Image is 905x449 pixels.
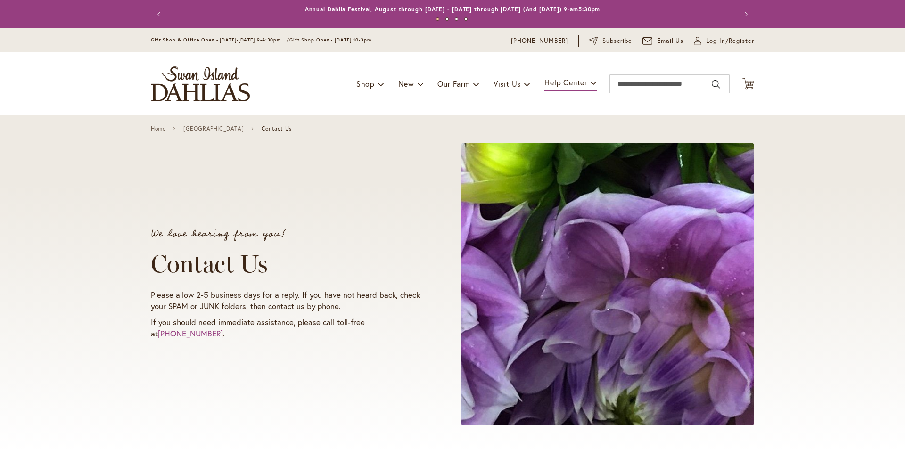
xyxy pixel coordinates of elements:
button: 1 of 4 [436,17,439,21]
span: Email Us [657,36,684,46]
button: 2 of 4 [445,17,449,21]
a: [PHONE_NUMBER] [511,36,568,46]
a: Subscribe [589,36,632,46]
p: We love hearing from you! [151,229,425,238]
span: New [398,79,414,89]
a: Annual Dahlia Festival, August through [DATE] - [DATE] through [DATE] (And [DATE]) 9-am5:30pm [305,6,601,13]
span: Subscribe [602,36,632,46]
a: [GEOGRAPHIC_DATA] [183,125,244,132]
a: [PHONE_NUMBER] [158,328,223,339]
span: Visit Us [494,79,521,89]
a: store logo [151,66,250,101]
p: Please allow 2-5 business days for a reply. If you have not heard back, check your SPAM or JUNK f... [151,289,425,312]
span: Our Farm [437,79,469,89]
span: Help Center [544,77,587,87]
button: 4 of 4 [464,17,468,21]
a: Email Us [642,36,684,46]
span: Contact Us [262,125,292,132]
span: Shop [356,79,375,89]
p: If you should need immediate assistance, please call toll-free at . [151,317,425,339]
button: 3 of 4 [455,17,458,21]
button: Previous [151,5,170,24]
a: Log In/Register [694,36,754,46]
span: Log In/Register [706,36,754,46]
span: Gift Shop Open - [DATE] 10-3pm [289,37,371,43]
h1: Contact Us [151,250,425,278]
span: Gift Shop & Office Open - [DATE]-[DATE] 9-4:30pm / [151,37,289,43]
a: Home [151,125,165,132]
button: Next [735,5,754,24]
